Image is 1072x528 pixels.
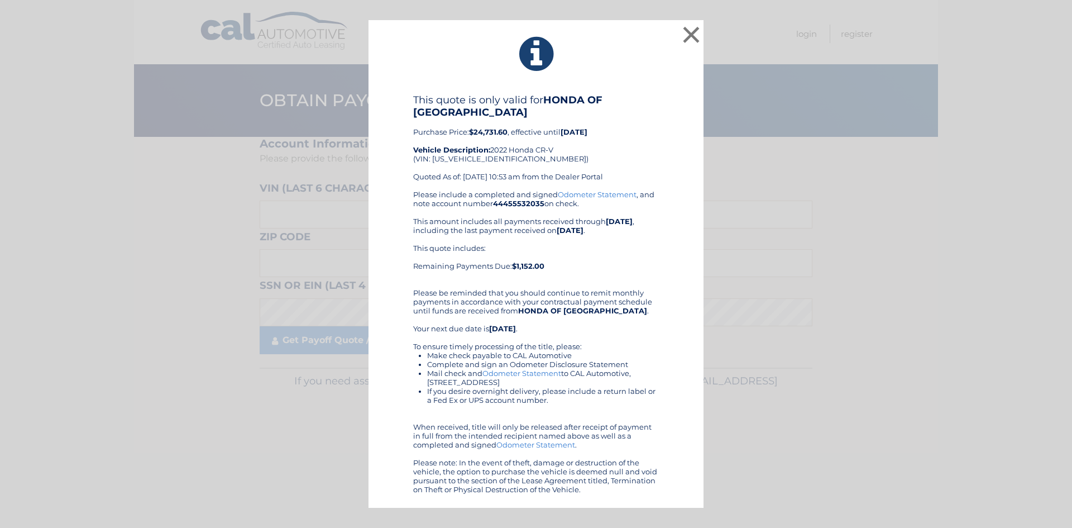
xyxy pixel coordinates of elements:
b: [DATE] [557,226,583,235]
li: If you desire overnight delivery, please include a return label or a Fed Ex or UPS account number. [427,387,659,405]
b: $24,731.60 [469,127,508,136]
b: [DATE] [489,324,516,333]
b: [DATE] [606,217,633,226]
a: Odometer Statement [482,369,561,378]
strong: Vehicle Description: [413,145,490,154]
b: 44455532035 [493,199,544,208]
li: Make check payable to CAL Automotive [427,351,659,360]
b: [DATE] [561,127,587,136]
h4: This quote is only valid for [413,94,659,118]
a: Odometer Statement [496,440,575,449]
div: This quote includes: Remaining Payments Due: [413,244,659,279]
b: $1,152.00 [512,261,544,270]
a: Odometer Statement [558,190,636,199]
b: HONDA OF [GEOGRAPHIC_DATA] [413,94,602,118]
li: Complete and sign an Odometer Disclosure Statement [427,360,659,369]
div: Please include a completed and signed , and note account number on check. This amount includes al... [413,190,659,494]
button: × [680,23,702,46]
b: HONDA OF [GEOGRAPHIC_DATA] [518,306,647,315]
li: Mail check and to CAL Automotive, [STREET_ADDRESS] [427,369,659,387]
div: Purchase Price: , effective until 2022 Honda CR-V (VIN: [US_VEHICLE_IDENTIFICATION_NUMBER]) Quote... [413,94,659,190]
